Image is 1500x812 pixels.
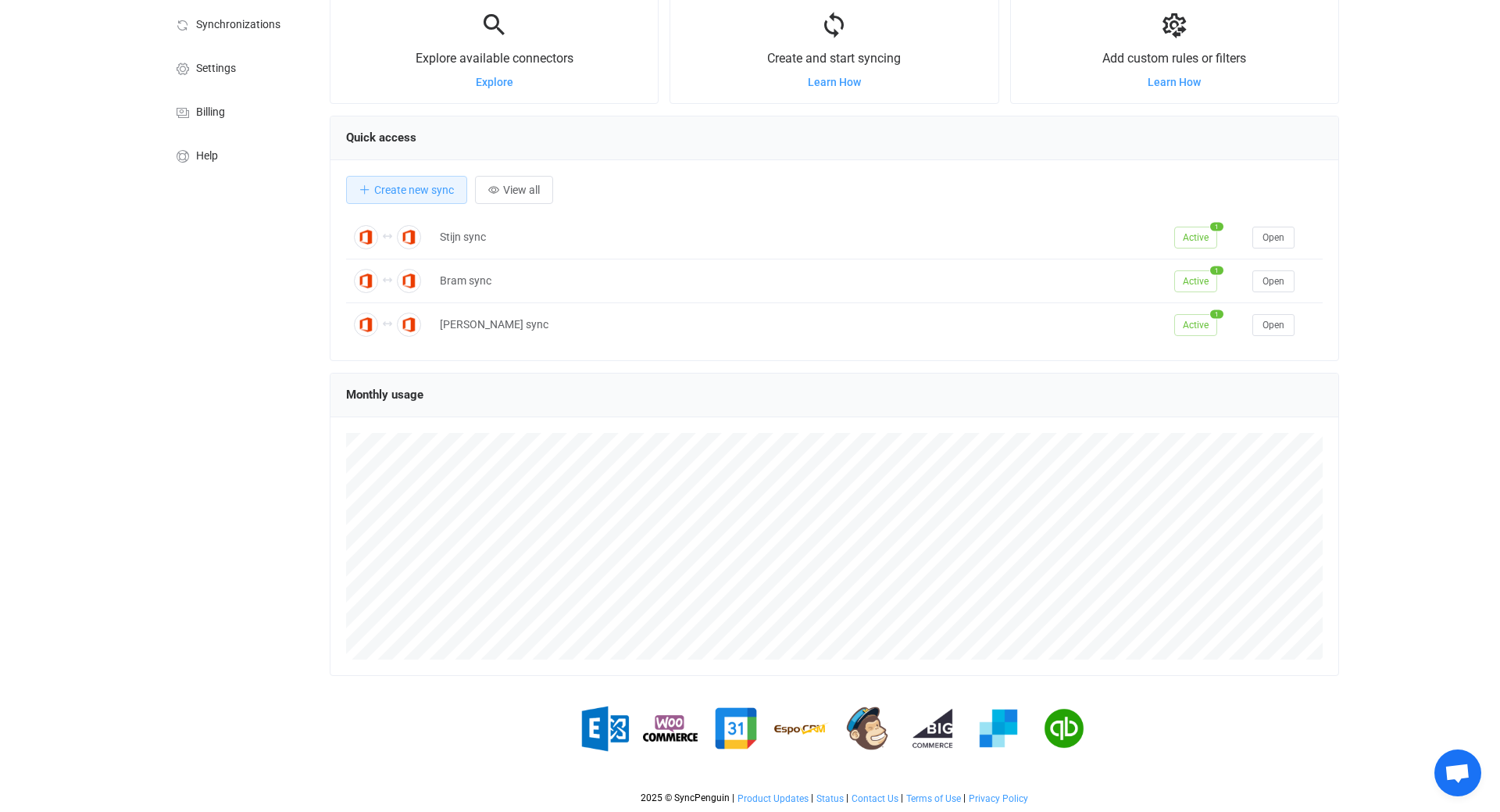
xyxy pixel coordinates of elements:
a: Privacy Policy [968,793,1029,804]
img: Office 365 Calendar Meetings [397,269,421,293]
span: Active [1174,270,1217,292]
img: Office 365 Calendar Meetings [354,313,378,337]
span: Help [196,150,218,163]
span: Privacy Policy [969,793,1028,804]
button: Open [1252,227,1295,249]
img: Office 365 Calendar Meetings [354,269,378,293]
span: Explore available connectors [416,51,573,66]
a: Terms of Use [905,793,962,804]
span: Billing [196,106,225,119]
img: big-commerce.png [905,701,960,756]
span: 1 [1210,309,1223,318]
span: Product Updates [737,793,809,804]
img: mailchimp.png [840,701,895,756]
button: Create new sync [346,176,467,204]
button: Open [1252,270,1295,292]
span: Settings [196,63,236,75]
span: Monthly usage [346,388,423,402]
span: 2025 © SyncPenguin [641,792,730,803]
span: Create new sync [374,184,454,196]
a: Synchronizations [158,2,314,45]
a: Product Updates [737,793,809,804]
a: Learn How [1148,76,1201,88]
span: 1 [1210,222,1223,231]
img: espo-crm.png [774,701,829,756]
img: Office 365 Calendar Meetings [397,225,421,249]
a: Explore [476,76,513,88]
div: Stijn sync [432,228,1166,246]
span: Quick access [346,131,416,145]
span: Active [1174,314,1217,336]
a: Billing [158,89,314,133]
a: Open [1252,318,1295,331]
a: Status [816,793,845,804]
span: Terms of Use [906,793,961,804]
a: Open [1252,231,1295,243]
span: | [963,792,966,803]
span: | [901,792,903,803]
img: woo-commerce.png [643,701,698,756]
a: Open [1252,274,1295,287]
div: [PERSON_NAME] sync [432,316,1166,334]
img: google.png [709,701,763,756]
button: Open [1252,314,1295,336]
img: exchange.png [577,701,632,756]
a: Open chat [1434,749,1481,796]
img: sendgrid.png [971,701,1026,756]
img: Office 365 Calendar Meetings [354,225,378,249]
span: View all [503,184,540,196]
a: Contact Us [851,793,899,804]
img: Office 365 Calendar Meetings [397,313,421,337]
span: | [811,792,813,803]
span: Open [1262,276,1284,287]
a: Learn How [808,76,861,88]
img: quickbooks.png [1037,701,1091,756]
span: Add custom rules or filters [1102,51,1246,66]
span: Create and start syncing [767,51,901,66]
span: | [846,792,848,803]
span: Open [1262,320,1284,331]
span: Open [1262,232,1284,243]
div: Bram sync [432,272,1166,290]
span: Synchronizations [196,19,280,31]
a: Help [158,133,314,177]
button: View all [475,176,553,204]
span: 1 [1210,266,1223,274]
span: | [732,792,734,803]
span: Contact Us [852,793,898,804]
a: Settings [158,45,314,89]
span: Status [816,793,844,804]
span: Active [1174,227,1217,249]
